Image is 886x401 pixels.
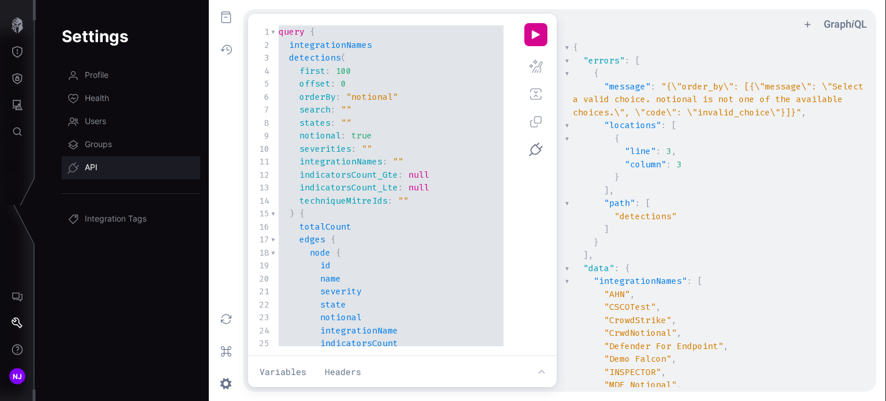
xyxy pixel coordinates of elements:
span: { [299,208,305,219]
span: , [671,353,677,365]
ul: Select active operation [243,17,257,31]
span: ( [341,52,346,63]
span: ) [289,208,294,219]
span: : [614,263,620,274]
button: Show editor tools [531,361,552,383]
span: "CSCOTest" [604,301,656,313]
span: detections [289,52,341,63]
span: query [279,26,305,38]
span: "integrationNames" [594,275,687,287]
span: "CrwdNotional" [604,327,677,339]
div: Editor Commands [524,23,547,346]
span: first [299,65,325,77]
a: Users [62,110,200,133]
span: , [671,314,677,326]
button: Add tab [801,17,814,31]
span: notional [320,312,362,323]
span: indicatorsCount_Gte [299,169,398,181]
button: Copy query (Shift-Ctrl-C) [524,110,547,133]
span: { [331,234,336,245]
span: : [382,156,388,167]
span: states [299,117,331,129]
span: techniqueMitreIds [299,195,388,207]
div: 15 [257,207,269,220]
span: : [336,91,341,103]
div: 18 [257,246,269,260]
span: 100 [336,65,351,77]
span: : [687,275,692,287]
span: "MDE Notional" [604,379,677,391]
span: : [666,159,671,170]
span: "locations" [604,119,661,131]
span: search [299,104,331,115]
div: 21 [257,285,269,298]
div: 8 [257,117,269,130]
span: severity [320,286,362,297]
span: "notional" [346,91,398,103]
span: "path" [604,197,635,209]
span: "column" [625,159,666,170]
a: Health [62,87,200,110]
span: , [671,145,677,157]
span: } [614,171,620,183]
span: indicatorsCount_Lte [299,182,398,193]
span: 3 [666,145,671,157]
span: { [336,247,341,258]
div: 24 [257,324,269,338]
span: orderBy [299,91,336,103]
span: : [398,169,403,181]
div: 9 [257,129,269,143]
span: notional [299,130,341,141]
span: "" [398,195,408,207]
span: : [351,143,356,155]
span: integrationNames [299,156,382,167]
span: "CrowdStrike" [604,314,671,326]
button: Show History [213,37,239,62]
span: : [651,81,656,92]
span: true [351,130,372,141]
span: , [801,107,806,118]
button: Select Endpoint [524,138,547,161]
span: { [625,263,630,274]
span: severities [299,143,351,155]
section: Query Editor [248,14,557,356]
div: 11 [257,155,269,168]
button: Open short keys dialog [213,339,239,364]
span: state [320,299,346,310]
span: [ [645,197,651,209]
span: Integration Tags [85,213,147,225]
span: [ [635,55,640,66]
span: Users [85,116,106,128]
span: : [625,55,630,66]
span: { [573,42,578,53]
button: Variables [253,361,313,383]
button: NJ [1,363,34,389]
div: 25 [257,337,269,350]
span: NJ [13,370,22,383]
button: Headers [318,361,368,383]
span: ], [604,185,614,196]
span: } [594,237,599,248]
button: Execute query (Ctrl-Enter) [524,23,547,46]
span: [ [671,119,677,131]
div: 6 [257,91,269,104]
a: Integration Tags [62,208,200,231]
span: Profile [85,70,108,81]
span: : [398,182,403,193]
span: , [656,301,661,313]
span: integrationName [320,325,398,336]
span: : [635,197,640,209]
div: 17 [257,233,269,246]
span: node [310,247,331,258]
span: integrationNames [289,39,372,51]
span: "message" [604,81,651,92]
div: 20 [257,272,269,286]
button: Prettify query (Shift-Ctrl-P) [524,55,547,78]
span: , [677,327,682,339]
span: [ [697,275,703,287]
span: : [341,130,346,141]
button: Re-fetch GraphQL schema [213,306,239,332]
span: "INSPECTOR" [604,366,661,378]
span: { [614,133,620,144]
span: "AHN" [604,288,630,300]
